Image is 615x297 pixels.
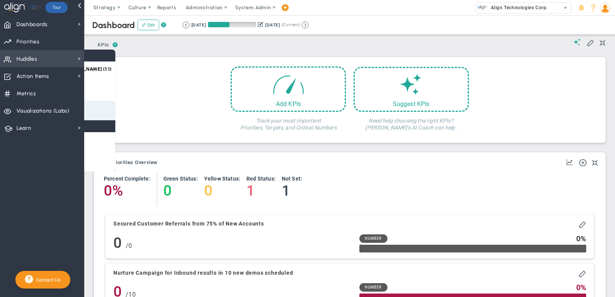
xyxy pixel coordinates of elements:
button: KPIs [94,39,113,52]
span: 0 [576,234,580,243]
span: Metrics [17,86,36,102]
img: 10991.Company.photo [477,3,487,12]
span: Culture [128,5,146,10]
span: % [580,283,586,292]
div: [DATE] [191,22,206,28]
span: Align Technologies Corp. [487,3,548,13]
div: Suggest KPIs [355,100,468,108]
h4: 0 [113,234,122,251]
h4: 0 [163,182,198,199]
h4: Not Set: [282,175,302,182]
span: Edit My KPIs [587,38,594,46]
h4: 1 [246,182,276,199]
h4: Percent Complete: [104,175,151,182]
h4: Track your most important Priorities, Targets, and Critical Numbers [231,112,346,131]
span: Visualizations (Labs) [17,103,70,119]
h4: Green Status: [163,175,198,182]
span: (Current) [281,22,300,28]
span: / [126,242,128,249]
h4: % [112,182,123,199]
span: KPIs [94,39,113,51]
h4: 0 [204,182,240,199]
div: Add KPIs [232,100,345,108]
span: System Admin [235,5,271,10]
h4: Red Status: [246,175,276,182]
h4: Yellow Status: [204,175,240,182]
img: 193898.Person.photo [600,3,610,13]
span: Number [365,285,382,290]
button: Go to next period [302,22,309,28]
button: Edit [138,20,159,30]
span: Action Items [17,68,49,85]
button: Go to previous period [183,22,189,28]
span: select [560,3,571,13]
h4: Nurture Campaign for Inbound results in 10 new demos scheduled [113,269,293,276]
span: Huddles [17,51,37,67]
span: Strategy [93,5,116,10]
h4: Need help choosing the right KPIs? [PERSON_NAME]'s AI Coach can help. [354,112,469,131]
h4: Secured Customer Referrals from 75% of New Accounts [113,220,264,227]
span: Dashboard [92,20,135,30]
span: Number [365,236,382,241]
div: [DATE] [265,22,280,28]
h4: 0 [104,182,112,199]
div: 0 [126,239,132,252]
span: Contact Us [33,277,61,283]
span: Suggestions (AI Feature) [573,38,581,46]
span: % [580,234,586,243]
div: Period Progress: 45% Day 41 of 91 with 50 remaining. [208,22,256,27]
span: Learn [17,120,31,136]
span: 0 [576,283,580,292]
h4: 1 [282,182,302,199]
span: Priorities [17,34,40,50]
span: Dashboards [17,17,48,33]
span: Administration [186,5,222,10]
